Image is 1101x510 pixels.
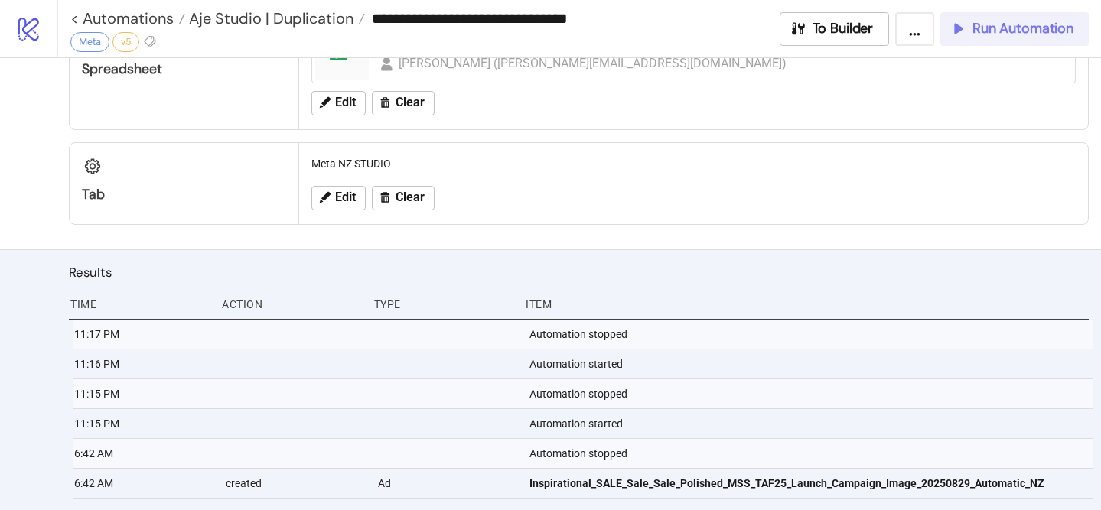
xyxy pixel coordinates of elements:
[528,349,1093,378] div: Automation started
[73,320,213,349] div: 11:17 PM
[69,290,210,319] div: Time
[69,262,1089,282] h2: Results
[73,469,213,498] div: 6:42 AM
[335,190,356,204] span: Edit
[529,475,1044,492] span: Inspirational_SALE_Sale_Sale_Polished_MSS_TAF25_Launch_Campaign_Image_20250829_Automatic_NZ
[396,190,425,204] span: Clear
[396,96,425,109] span: Clear
[70,11,185,26] a: < Automations
[82,186,286,203] div: Tab
[220,290,361,319] div: Action
[895,12,934,46] button: ...
[528,379,1093,408] div: Automation stopped
[82,60,286,78] div: Spreadsheet
[373,290,513,319] div: Type
[73,349,213,378] div: 11:16 PM
[73,439,213,468] div: 6:42 AM
[335,96,356,109] span: Edit
[528,409,1093,438] div: Automation started
[224,469,365,498] div: created
[940,12,1089,46] button: Run Automation
[112,32,139,52] div: v5
[311,91,366,115] button: Edit
[372,186,435,210] button: Clear
[399,54,787,73] div: [PERSON_NAME] ([PERSON_NAME][EMAIL_ADDRESS][DOMAIN_NAME])
[528,320,1093,349] div: Automation stopped
[73,409,213,438] div: 11:15 PM
[376,469,517,498] div: Ad
[73,379,213,408] div: 11:15 PM
[305,149,1082,178] div: Meta NZ STUDIO
[972,20,1073,37] span: Run Automation
[529,469,1082,498] a: Inspirational_SALE_Sale_Sale_Polished_MSS_TAF25_Launch_Campaign_Image_20250829_Automatic_NZ
[311,186,366,210] button: Edit
[372,91,435,115] button: Clear
[185,8,353,28] span: Aje Studio | Duplication
[528,439,1093,468] div: Automation stopped
[70,32,109,52] div: Meta
[780,12,890,46] button: To Builder
[185,11,365,26] a: Aje Studio | Duplication
[524,290,1089,319] div: Item
[813,20,874,37] span: To Builder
